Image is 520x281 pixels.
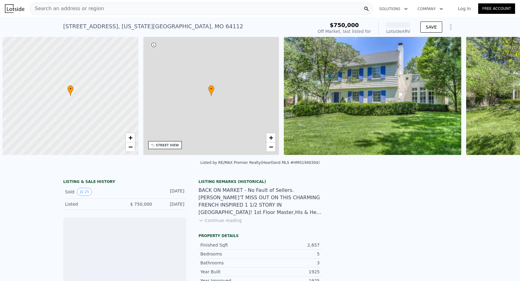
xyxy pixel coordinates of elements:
button: Solutions [374,3,413,14]
div: 5 [260,251,320,257]
div: Listing Remarks (Historical) [199,179,322,184]
div: • [67,85,73,96]
button: View historical data [77,188,92,196]
div: Year Built [200,269,260,275]
img: Lotside [5,4,24,13]
a: Log In [451,6,478,12]
div: STREET VIEW [156,143,179,148]
div: Listed [65,201,120,207]
img: Sale: 134982121 Parcel: 60820602 [284,37,461,155]
span: + [269,134,273,141]
button: Continue reading [199,217,242,224]
span: − [269,143,273,151]
div: • [208,85,214,96]
div: 1925 [260,269,320,275]
a: Zoom in [266,133,276,142]
div: Sold [65,188,120,196]
div: Listed by RE/MAX Premier Realty (Heartland MLS #HMS1940304) [200,160,320,165]
span: • [67,86,73,92]
div: [DATE] [157,188,185,196]
div: Bathrooms [200,260,260,266]
div: Off Market, last listed for [318,28,371,34]
div: Property details [199,233,322,238]
div: LISTING & SALE HISTORY [63,179,186,185]
a: Zoom in [126,133,135,142]
a: Zoom out [126,142,135,152]
a: Zoom out [266,142,276,152]
span: Search an address or region [30,5,104,12]
div: [DATE] [157,201,185,207]
span: − [128,143,132,151]
a: Free Account [478,3,515,14]
div: [STREET_ADDRESS] , [US_STATE][GEOGRAPHIC_DATA] , MO 64112 [63,22,243,31]
span: $ 750,000 [130,202,152,207]
div: Bedrooms [200,251,260,257]
div: 3 [260,260,320,266]
button: SAVE [420,22,442,33]
div: BACK ON MARKET - No Fault of Sellers. [PERSON_NAME]'T MISS OUT ON THIS CHARMING FRENCH INSPIRED 1... [199,187,322,216]
div: 2,657 [260,242,320,248]
div: Lotside ARV [386,28,411,34]
button: Show Options [445,21,457,33]
button: Company [413,3,448,14]
span: + [128,134,132,141]
div: Finished Sqft [200,242,260,248]
span: $750,000 [330,22,359,28]
span: • [208,86,214,92]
